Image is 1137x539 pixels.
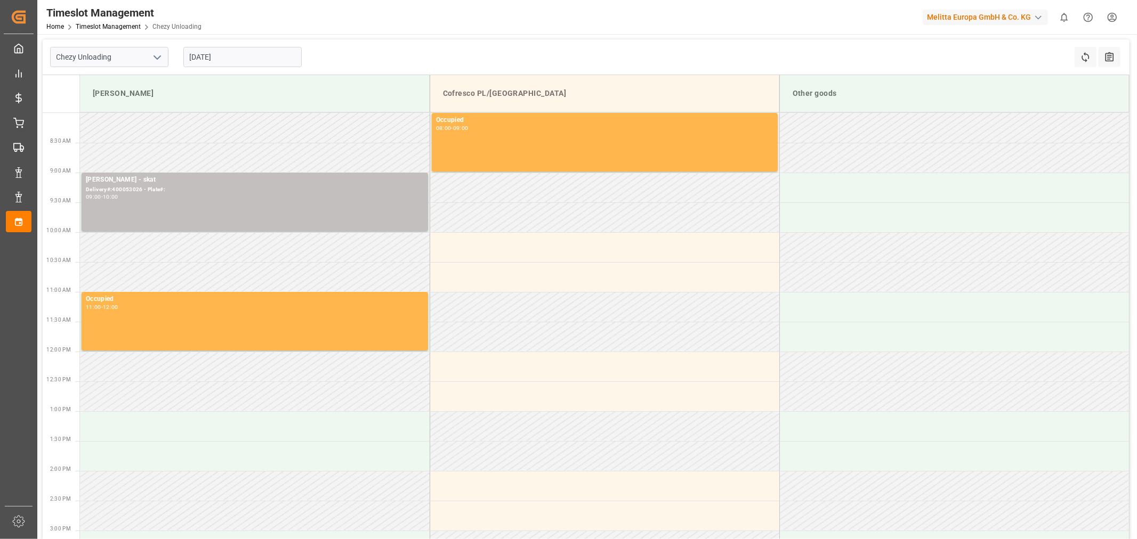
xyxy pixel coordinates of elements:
div: - [101,194,103,199]
span: 11:30 AM [46,317,71,323]
input: DD-MM-YYYY [183,47,302,67]
span: 11:00 AM [46,287,71,293]
span: 2:00 PM [50,466,71,472]
div: 08:00 [436,126,451,130]
div: 09:00 [453,126,469,130]
div: 12:00 [103,305,118,309]
div: Cofresco PL/[GEOGRAPHIC_DATA] [439,84,771,103]
div: [PERSON_NAME] [88,84,421,103]
div: Delivery#:400053026 - Plate#: [86,185,424,194]
div: Occupied [436,115,773,126]
span: 1:00 PM [50,406,71,412]
span: 3:00 PM [50,526,71,532]
input: Type to search/select [50,47,168,67]
button: show 0 new notifications [1052,5,1076,29]
a: Home [46,23,64,30]
span: 10:30 AM [46,257,71,263]
div: Melitta Europa GmbH & Co. KG [923,10,1048,25]
div: Timeslot Management [46,5,201,21]
button: Help Center [1076,5,1100,29]
button: Melitta Europa GmbH & Co. KG [923,7,1052,27]
span: 9:30 AM [50,198,71,203]
div: Other goods [788,84,1120,103]
div: [PERSON_NAME] - skat [86,175,424,185]
div: 11:00 [86,305,101,309]
button: open menu [149,49,165,66]
span: 2:30 PM [50,496,71,502]
div: 09:00 [86,194,101,199]
span: 1:30 PM [50,436,71,442]
span: 9:00 AM [50,168,71,174]
span: 8:30 AM [50,138,71,144]
span: 12:30 PM [46,377,71,382]
span: 12:00 PM [46,347,71,353]
div: 10:00 [103,194,118,199]
div: - [101,305,103,309]
div: - [451,126,453,130]
span: 10:00 AM [46,227,71,233]
a: Timeslot Management [76,23,141,30]
div: Occupied [86,294,424,305]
